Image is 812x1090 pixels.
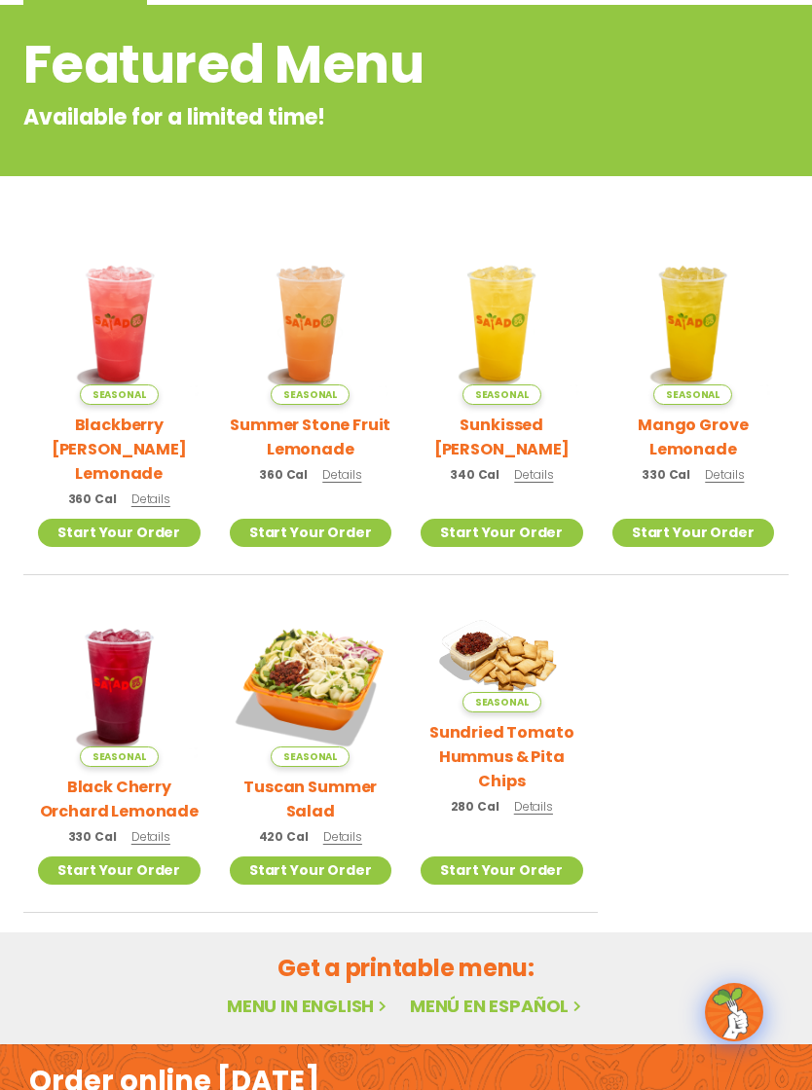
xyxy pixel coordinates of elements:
[421,720,583,793] h2: Sundried Tomato Hummus & Pita Chips
[653,384,732,405] span: Seasonal
[227,994,390,1018] a: Menu in English
[612,242,775,405] img: Product photo for Mango Grove Lemonade
[38,856,201,885] a: Start Your Order
[230,604,392,767] img: Product photo for Tuscan Summer Salad
[421,519,583,547] a: Start Your Order
[131,828,170,845] span: Details
[642,466,690,484] span: 330 Cal
[230,413,392,461] h2: Summer Stone Fruit Lemonade
[80,384,159,405] span: Seasonal
[230,242,392,405] img: Product photo for Summer Stone Fruit Lemonade
[322,466,361,483] span: Details
[38,519,201,547] a: Start Your Order
[451,798,499,816] span: 280 Cal
[80,746,159,767] span: Seasonal
[705,466,744,483] span: Details
[462,384,541,405] span: Seasonal
[230,519,392,547] a: Start Your Order
[259,828,309,846] span: 420 Cal
[514,466,553,483] span: Details
[230,856,392,885] a: Start Your Order
[323,828,362,845] span: Details
[410,994,585,1018] a: Menú en español
[230,775,392,823] h2: Tuscan Summer Salad
[271,746,350,767] span: Seasonal
[23,101,632,133] p: Available for a limited time!
[131,490,170,507] span: Details
[38,604,201,767] img: Product photo for Black Cherry Orchard Lemonade
[38,775,201,823] h2: Black Cherry Orchard Lemonade
[514,798,553,815] span: Details
[462,692,541,712] span: Seasonal
[707,985,761,1039] img: wpChatIcon
[68,828,117,846] span: 330 Cal
[421,242,583,405] img: Product photo for Sunkissed Yuzu Lemonade
[421,604,583,712] img: Product photo for Sundried Tomato Hummus & Pita Chips
[38,242,201,405] img: Product photo for Blackberry Bramble Lemonade
[421,856,583,885] a: Start Your Order
[271,384,350,405] span: Seasonal
[612,413,775,461] h2: Mango Grove Lemonade
[259,466,308,484] span: 360 Cal
[23,25,632,104] h2: Featured Menu
[450,466,499,484] span: 340 Cal
[421,413,583,461] h2: Sunkissed [PERSON_NAME]
[612,519,775,547] a: Start Your Order
[23,951,789,985] h2: Get a printable menu:
[38,413,201,486] h2: Blackberry [PERSON_NAME] Lemonade
[68,490,117,508] span: 360 Cal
